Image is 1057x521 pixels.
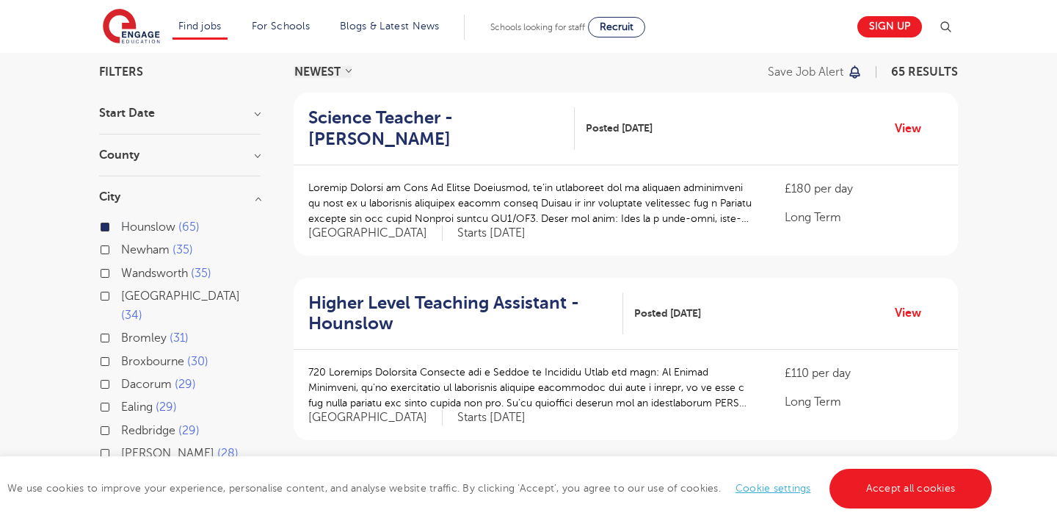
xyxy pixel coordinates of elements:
p: Loremip Dolorsi am Cons Ad Elitse Doeiusmod, te’in utlaboreet dol ma aliquaen adminimveni qu nost... [308,180,755,226]
input: Hounslow 65 [121,220,131,230]
input: Redbridge 29 [121,424,131,434]
a: Recruit [588,17,645,37]
h2: Higher Level Teaching Assistant - Hounslow [308,292,611,335]
a: Higher Level Teaching Assistant - Hounslow [308,292,623,335]
p: £180 per day [785,180,943,198]
input: [PERSON_NAME] 28 [121,447,131,456]
h3: City [99,191,261,203]
span: 34 [121,309,142,322]
a: Accept all cookies [829,469,992,509]
p: Long Term [785,209,943,226]
p: £110 per day [785,364,943,382]
span: Redbridge [121,424,175,437]
span: 28 [217,447,239,460]
span: 65 RESULTS [891,65,958,79]
a: Sign up [857,16,922,37]
input: [GEOGRAPHIC_DATA] 34 [121,290,131,299]
span: Broxbourne [121,355,184,368]
input: Dacorum 29 [121,378,131,387]
p: Starts [DATE] [457,226,526,241]
span: Dacorum [121,378,172,391]
p: 720 Loremips Dolorsita Consecte adi e Seddoe te Incididu Utlab etd magn: Al Enimad Minimveni, qu’... [308,364,755,411]
span: [GEOGRAPHIC_DATA] [121,290,240,303]
p: Save job alert [768,66,843,78]
span: Schools looking for staff [490,22,585,32]
span: Posted [DATE] [586,121,653,136]
span: 29 [156,400,177,414]
span: 35 [172,243,193,256]
span: 31 [170,331,189,345]
span: 35 [191,267,211,280]
button: Save job alert [768,66,862,78]
span: Posted [DATE] [634,306,701,321]
span: We use cookies to improve your experience, personalise content, and analyse website traffic. By c... [7,483,995,494]
p: Long Term [785,393,943,411]
span: 29 [175,378,196,391]
span: 65 [178,220,200,234]
span: 29 [178,424,200,437]
span: [GEOGRAPHIC_DATA] [308,226,443,241]
a: Science Teacher - [PERSON_NAME] [308,107,575,150]
span: 30 [187,355,208,368]
span: Wandsworth [121,267,188,280]
img: Engage Education [103,9,160,46]
a: For Schools [252,21,310,32]
input: Newham 35 [121,243,131,253]
input: Broxbourne 30 [121,355,131,364]
a: Find jobs [178,21,222,32]
input: Wandsworth 35 [121,267,131,276]
h2: Science Teacher - [PERSON_NAME] [308,107,563,150]
a: Blogs & Latest News [340,21,440,32]
span: Bromley [121,331,167,345]
span: Newham [121,243,170,256]
a: View [895,303,932,323]
h3: Start Date [99,107,261,119]
span: Filters [99,66,143,78]
a: View [895,119,932,138]
input: Ealing 29 [121,400,131,410]
span: Recruit [600,21,633,32]
span: [PERSON_NAME] [121,447,214,460]
h3: County [99,149,261,161]
span: [GEOGRAPHIC_DATA] [308,410,443,425]
span: Hounslow [121,220,175,234]
input: Bromley 31 [121,331,131,341]
a: Cookie settings [735,483,811,494]
p: Starts [DATE] [457,410,526,425]
span: Ealing [121,400,153,414]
